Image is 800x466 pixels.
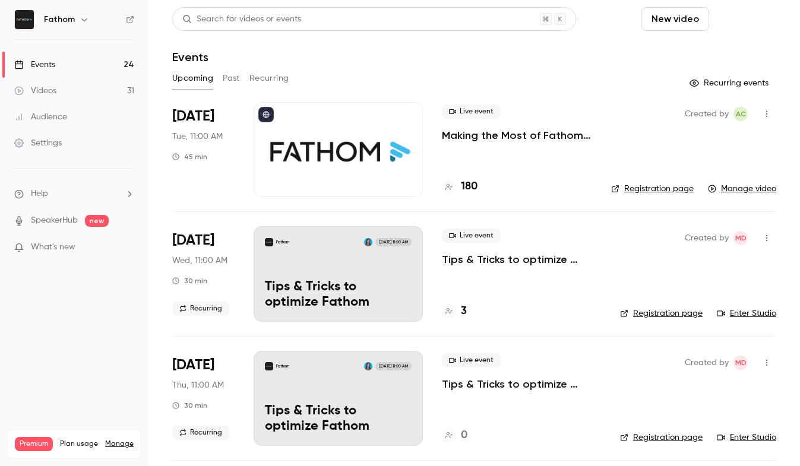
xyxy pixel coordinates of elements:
[172,231,214,250] span: [DATE]
[265,280,412,310] p: Tips & Tricks to optimize Fathom
[717,432,776,443] a: Enter Studio
[461,179,478,195] h4: 180
[254,351,423,446] a: Tips & Tricks to optimize FathomFathomRaychel Balatero[DATE] 11:00 AMTips & Tricks to optimize Fa...
[172,401,207,410] div: 30 min
[685,107,729,121] span: Created by
[172,302,229,316] span: Recurring
[172,426,229,440] span: Recurring
[14,85,56,97] div: Videos
[105,439,134,449] a: Manage
[31,214,78,227] a: SpeakerHub
[265,238,273,246] img: Tips & Tricks to optimize Fathom
[641,7,709,31] button: New video
[735,231,747,245] span: MD
[172,131,223,142] span: Tue, 11:00 AM
[172,107,214,126] span: [DATE]
[14,59,55,71] div: Events
[461,303,467,319] h4: 3
[182,13,301,26] div: Search for videos or events
[15,437,53,451] span: Premium
[375,238,411,246] span: [DATE] 11:00 AM
[265,404,412,435] p: Tips & Tricks to optimize Fathom
[172,356,214,375] span: [DATE]
[442,128,592,142] a: Making the Most of Fathom: From Setup to Success
[172,255,227,267] span: Wed, 11:00 AM
[620,432,703,443] a: Registration page
[442,427,467,443] a: 0
[223,69,240,88] button: Past
[733,231,748,245] span: Michelle Dizon
[249,69,289,88] button: Recurring
[14,111,67,123] div: Audience
[120,242,134,253] iframe: Noticeable Trigger
[717,308,776,319] a: Enter Studio
[620,308,703,319] a: Registration page
[172,379,224,391] span: Thu, 11:00 AM
[442,229,501,243] span: Live event
[442,179,478,195] a: 180
[685,231,729,245] span: Created by
[461,427,467,443] h4: 0
[442,353,501,367] span: Live event
[685,356,729,370] span: Created by
[736,107,746,121] span: AC
[44,14,75,26] h6: Fathom
[276,363,289,369] p: Fathom
[172,102,235,197] div: Sep 23 Tue, 11:00 AM (America/Chicago)
[14,188,134,200] li: help-dropdown-opener
[276,239,289,245] p: Fathom
[254,226,423,321] a: Tips & Tricks to optimize FathomFathomRaychel Balatero[DATE] 11:00 AMTips & Tricks to optimize Fa...
[442,377,601,391] a: Tips & Tricks to optimize Fathom
[735,356,747,370] span: MD
[611,183,694,195] a: Registration page
[85,215,109,227] span: new
[684,74,776,93] button: Recurring events
[442,104,501,119] span: Live event
[15,10,34,29] img: Fathom
[31,188,48,200] span: Help
[733,107,748,121] span: Alli Cebular
[442,252,601,267] a: Tips & Tricks to optimize Fathom
[364,238,372,246] img: Raychel Balatero
[375,362,411,370] span: [DATE] 11:00 AM
[172,276,207,286] div: 30 min
[172,226,235,321] div: Sep 24 Wed, 12:00 PM (America/Toronto)
[31,241,75,253] span: What's new
[714,7,776,31] button: Schedule
[364,362,372,370] img: Raychel Balatero
[172,152,207,161] div: 45 min
[708,183,776,195] a: Manage video
[442,303,467,319] a: 3
[172,69,213,88] button: Upcoming
[14,137,62,149] div: Settings
[172,351,235,446] div: Sep 25 Thu, 12:00 PM (America/Toronto)
[733,356,748,370] span: Michelle Dizon
[60,439,98,449] span: Plan usage
[172,50,208,64] h1: Events
[265,362,273,370] img: Tips & Tricks to optimize Fathom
